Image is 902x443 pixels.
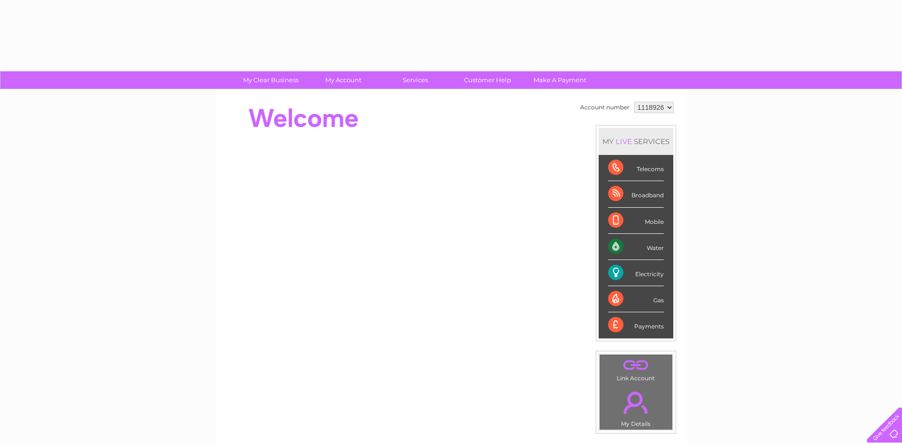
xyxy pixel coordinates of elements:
[599,384,673,430] td: My Details
[608,234,664,260] div: Water
[608,312,664,338] div: Payments
[602,386,670,419] a: .
[578,99,632,116] td: Account number
[602,357,670,374] a: .
[614,137,634,146] div: LIVE
[599,128,673,155] div: MY SERVICES
[608,181,664,207] div: Broadband
[448,71,527,89] a: Customer Help
[608,260,664,286] div: Electricity
[304,71,382,89] a: My Account
[608,208,664,234] div: Mobile
[599,354,673,384] td: Link Account
[376,71,455,89] a: Services
[232,71,310,89] a: My Clear Business
[608,155,664,181] div: Telecoms
[521,71,599,89] a: Make A Payment
[608,286,664,312] div: Gas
